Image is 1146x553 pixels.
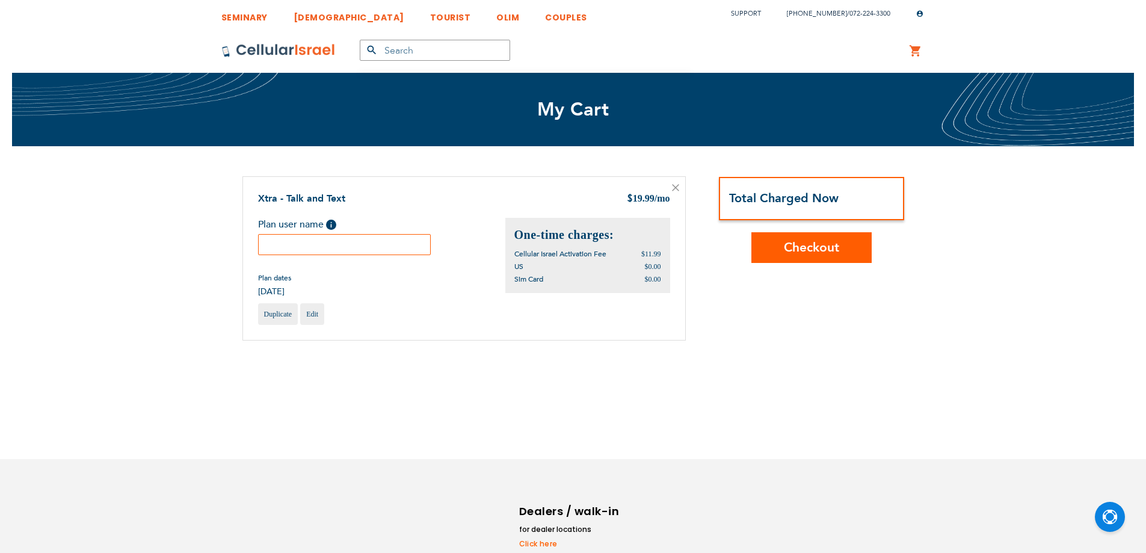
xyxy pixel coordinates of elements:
span: $11.99 [641,250,661,258]
a: 072-224-3300 [849,9,890,18]
span: My Cart [537,97,609,122]
h2: One-time charges: [514,227,661,243]
li: for dealer locations [519,524,621,536]
span: Edit [306,310,318,318]
a: Duplicate [258,303,298,325]
strong: Total Charged Now [729,190,839,206]
li: / [775,5,890,22]
a: Edit [300,303,324,325]
span: US [514,262,523,271]
a: [DEMOGRAPHIC_DATA] [294,3,404,25]
a: Support [731,9,761,18]
a: SEMINARY [221,3,268,25]
span: Sim Card [514,274,543,284]
a: Click here [519,539,621,549]
span: [DATE] [258,286,291,297]
span: Plan user name [258,218,324,231]
a: OLIM [496,3,519,25]
span: Plan dates [258,273,291,283]
a: COUPLES [545,3,587,25]
span: Duplicate [264,310,292,318]
span: /mo [655,193,670,203]
span: Checkout [784,239,839,256]
span: Help [326,220,336,230]
input: Search [360,40,510,61]
img: Cellular Israel Logo [221,43,336,58]
span: $0.00 [645,275,661,283]
a: [PHONE_NUMBER] [787,9,847,18]
a: TOURIST [430,3,471,25]
div: 19.99 [627,192,670,206]
span: $ [627,193,633,206]
h6: Dealers / walk-in [519,502,621,521]
span: Cellular Israel Activation Fee [514,249,606,259]
button: Checkout [751,232,872,263]
a: Xtra - Talk and Text [258,192,345,205]
span: $0.00 [645,262,661,271]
